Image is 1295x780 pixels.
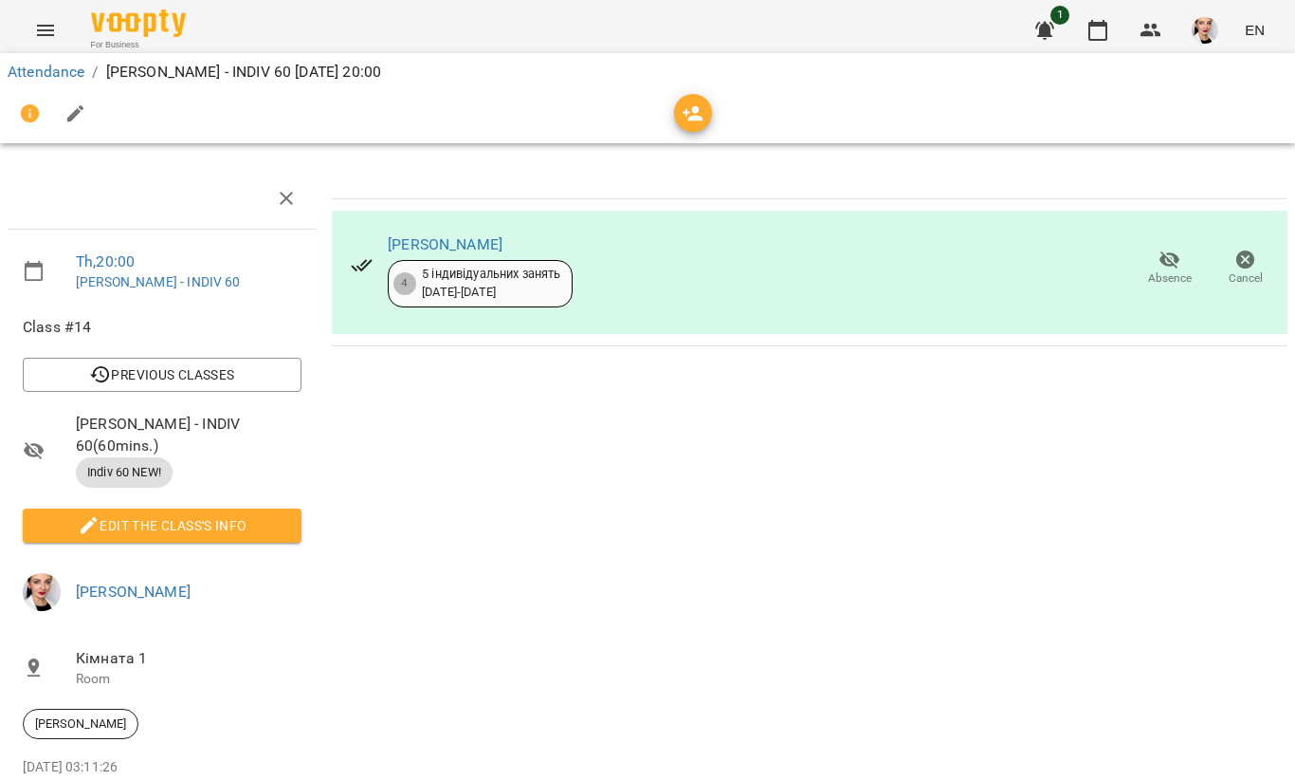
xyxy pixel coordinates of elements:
span: Indiv 60 NEW! [76,464,173,481]
div: [PERSON_NAME] [23,709,138,739]
div: 4 [393,272,416,295]
button: EN [1237,12,1272,47]
button: Cancel [1208,242,1284,295]
a: [PERSON_NAME] - INDIV 60 [76,274,241,289]
span: 1 [1050,6,1069,25]
button: Previous Classes [23,358,301,392]
li: / [92,61,98,84]
p: [PERSON_NAME] - INDIV 60 [DATE] 20:00 [106,61,381,84]
img: a7f3889b8e8428a109a73121dfefc63d.jpg [23,573,61,611]
div: 5 індивідуальних занять [DATE] - [DATE] [422,266,560,301]
a: [PERSON_NAME] [388,235,502,253]
span: Cancel [1229,270,1263,287]
span: [PERSON_NAME] - INDIV 60 ( 60 mins. ) [76,413,301,457]
span: Class #14 [23,316,301,339]
p: Room [76,670,301,689]
span: Absence [1148,270,1192,287]
span: EN [1245,20,1265,40]
a: [PERSON_NAME] [76,583,191,601]
span: Edit the class's Info [38,514,286,537]
span: Previous Classes [38,363,286,386]
p: [DATE] 03:11:26 [23,758,301,777]
span: [PERSON_NAME] [24,715,137,733]
img: Voopty Logo [91,9,186,37]
button: Absence [1132,242,1208,295]
img: a7f3889b8e8428a109a73121dfefc63d.jpg [1192,17,1218,44]
a: Th , 20:00 [76,252,135,270]
button: Menu [23,8,68,53]
span: For Business [91,39,186,51]
nav: breadcrumb [8,61,1287,84]
span: Кімната 1 [76,647,301,670]
button: Edit the class's Info [23,509,301,543]
a: Attendance [8,63,84,81]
